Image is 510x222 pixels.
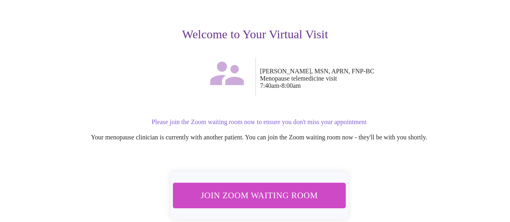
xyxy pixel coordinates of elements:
[21,118,497,126] p: Please join the Zoom waiting room now to ensure you don't miss your appointment
[21,134,497,141] p: Your menopause clinician is currently with another patient. You can join the Zoom waiting room no...
[260,68,498,89] p: [PERSON_NAME], MSN, APRN, FNP-BC Menopause telemedicine visit 7:40am - 8:00am
[173,183,346,208] button: Join Zoom Waiting Room
[13,27,497,41] h3: Welcome to Your Virtual Visit
[183,188,335,203] span: Join Zoom Waiting Room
